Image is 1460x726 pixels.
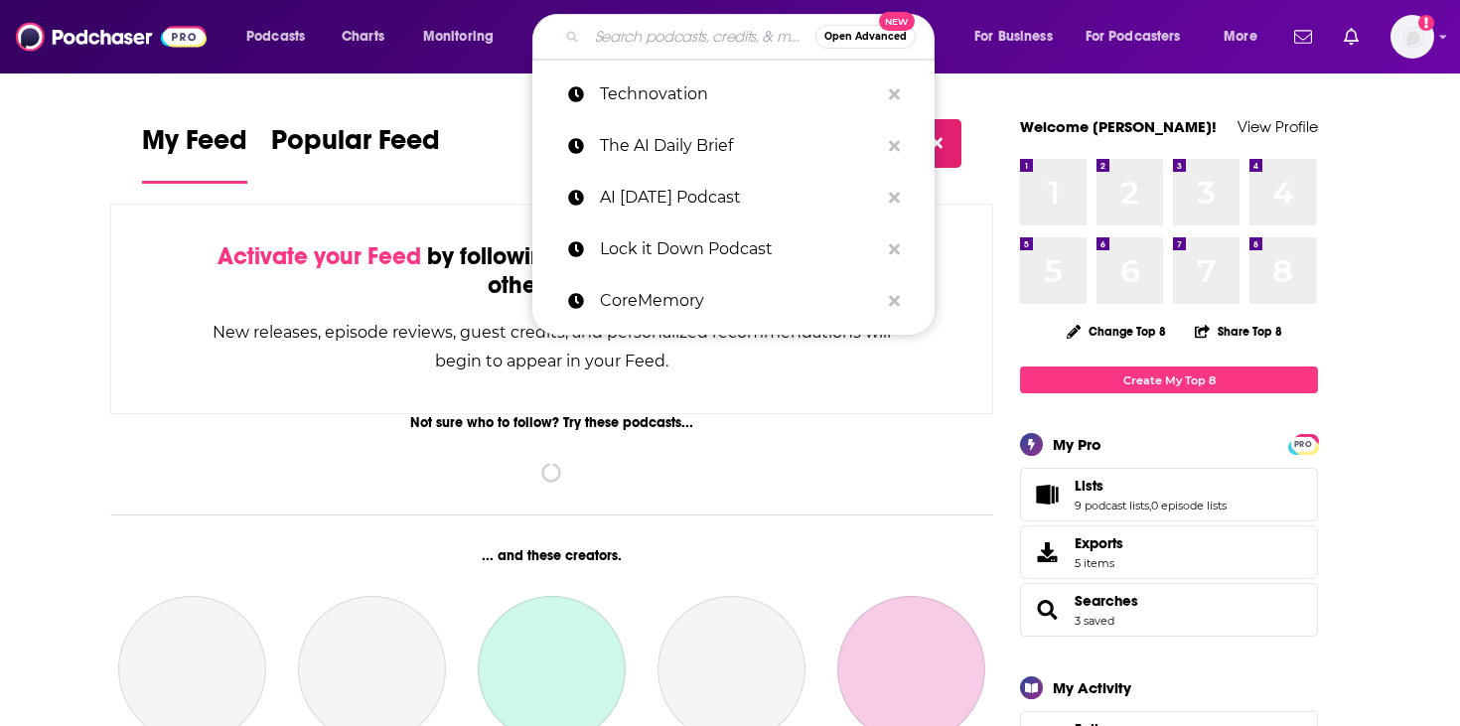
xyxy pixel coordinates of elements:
a: PRO [1291,436,1315,451]
a: Popular Feed [271,123,440,184]
div: Not sure who to follow? Try these podcasts... [110,414,993,431]
input: Search podcasts, credits, & more... [587,21,815,53]
span: Open Advanced [824,32,907,42]
button: open menu [232,21,331,53]
a: Show notifications dropdown [1286,20,1320,54]
svg: Add a profile image [1418,15,1434,31]
div: Search podcasts, credits, & more... [551,14,953,60]
span: For Business [974,23,1053,51]
div: New releases, episode reviews, guest credits, and personalized recommendations will begin to appe... [211,318,893,375]
a: Welcome [PERSON_NAME]! [1020,117,1217,136]
a: Lock it Down Podcast [532,223,935,275]
button: open menu [1210,21,1282,53]
a: 0 episode lists [1151,499,1227,512]
a: Lists [1027,481,1067,508]
span: PRO [1291,437,1315,452]
p: The AI Daily Brief [600,120,879,172]
button: Share Top 8 [1194,312,1283,351]
img: Podchaser - Follow, Share and Rate Podcasts [16,18,207,56]
p: Technovation [600,69,879,120]
span: Popular Feed [271,123,440,169]
span: My Feed [142,123,247,169]
a: Show notifications dropdown [1336,20,1367,54]
a: 3 saved [1075,614,1114,628]
a: CoreMemory [532,275,935,327]
p: AI Today Podcast [600,172,879,223]
span: Logged in as derettb [1390,15,1434,59]
a: 9 podcast lists [1075,499,1149,512]
span: 5 items [1075,556,1123,570]
span: Charts [342,23,384,51]
div: by following Podcasts, Creators, Lists, and other Users! [211,242,893,300]
button: open menu [409,21,519,53]
a: Create My Top 8 [1020,366,1318,393]
span: Lists [1075,477,1103,495]
button: open menu [960,21,1078,53]
a: AI [DATE] Podcast [532,172,935,223]
span: Podcasts [246,23,305,51]
span: New [879,12,915,31]
span: More [1224,23,1257,51]
div: My Pro [1053,435,1101,454]
a: Searches [1075,592,1138,610]
a: My Feed [142,123,247,184]
a: Searches [1027,596,1067,624]
span: , [1149,499,1151,512]
span: Lists [1020,468,1318,521]
span: For Podcasters [1086,23,1181,51]
a: The AI Daily Brief [532,120,935,172]
button: Change Top 8 [1055,319,1178,344]
a: View Profile [1238,117,1318,136]
p: Lock it Down Podcast [600,223,879,275]
div: My Activity [1053,678,1131,697]
a: Exports [1020,525,1318,579]
a: Lists [1075,477,1227,495]
a: Charts [329,21,396,53]
div: ... and these creators. [110,547,993,564]
button: Show profile menu [1390,15,1434,59]
span: Searches [1020,583,1318,637]
span: Monitoring [423,23,494,51]
span: Exports [1075,534,1123,552]
button: Open AdvancedNew [815,25,916,49]
span: Exports [1027,538,1067,566]
p: CoreMemory [600,275,879,327]
button: open menu [1073,21,1210,53]
span: Activate your Feed [218,241,421,271]
img: User Profile [1390,15,1434,59]
a: Technovation [532,69,935,120]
